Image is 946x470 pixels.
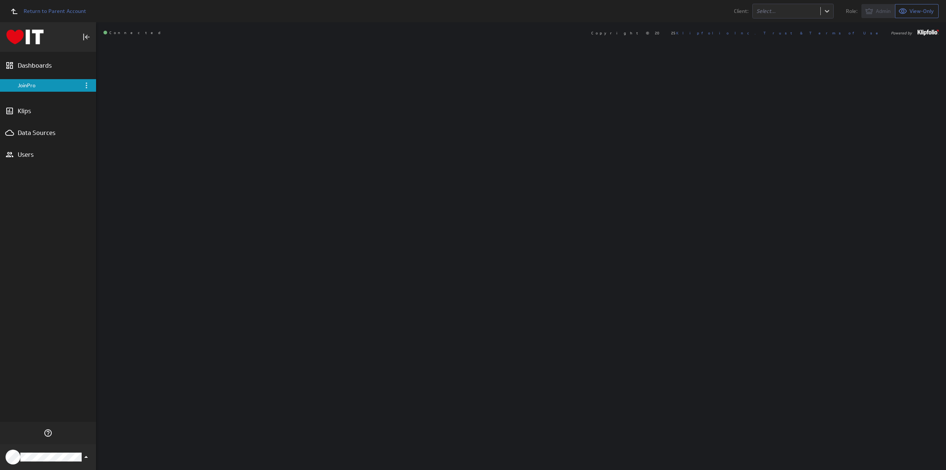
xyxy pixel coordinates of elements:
button: View as View-Only [895,4,939,18]
div: Dashboards [18,61,78,70]
button: View as Admin [861,4,895,18]
img: logo-footer.png [918,30,939,35]
div: Help [42,427,54,439]
span: Copyright © 2025 [591,31,756,35]
div: Menu [82,81,91,90]
span: Return to Parent Account [24,9,86,14]
a: Klipfolio Inc. [676,30,756,35]
span: Connected: ID: dpnc-21 Online: true [103,31,165,35]
div: Menu [81,80,92,91]
div: Collapse [80,31,93,43]
span: Powered by [891,31,912,35]
div: Dashboard menu [82,81,91,90]
a: Trust & Terms of Use [763,30,883,35]
div: Select... [756,9,817,14]
img: Klipfolio logo [6,30,44,44]
span: Client: [734,9,749,14]
div: Klips [18,107,78,115]
div: Data Sources [18,129,78,137]
div: Go to Dashboards [6,30,44,44]
div: JoinPro [18,82,79,89]
a: Return to Parent Account [6,3,86,19]
span: Role: [846,9,858,14]
span: Admin [876,8,891,14]
span: View-Only [909,8,934,14]
div: Users [18,151,78,159]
